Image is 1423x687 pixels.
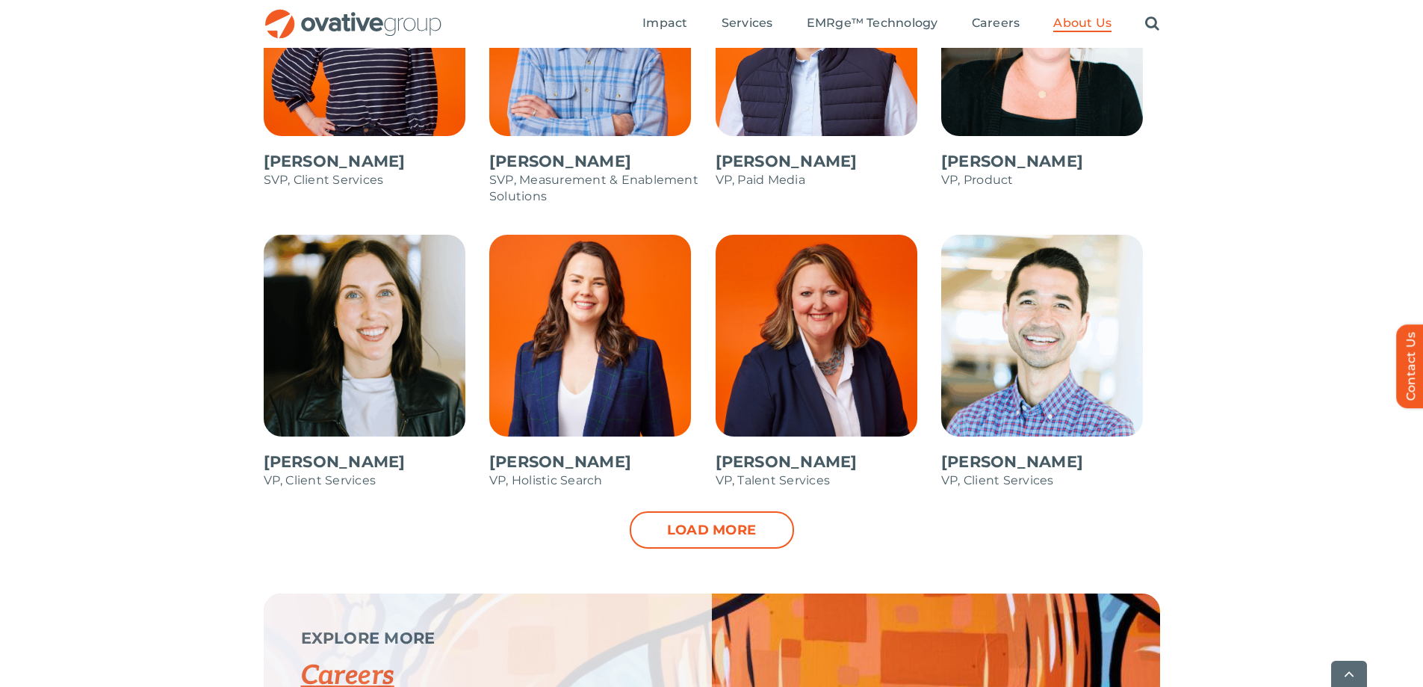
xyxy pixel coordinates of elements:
[722,16,773,31] span: Services
[722,16,773,32] a: Services
[807,16,938,31] span: EMRge™ Technology
[301,631,675,646] p: EXPLORE MORE
[1053,16,1112,31] span: About Us
[972,16,1020,32] a: Careers
[1053,16,1112,32] a: About Us
[642,16,687,32] a: Impact
[1145,16,1159,32] a: Search
[972,16,1020,31] span: Careers
[264,7,443,22] a: OG_Full_horizontal_RGB
[642,16,687,31] span: Impact
[630,511,794,549] a: Load more
[807,16,938,32] a: EMRge™ Technology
